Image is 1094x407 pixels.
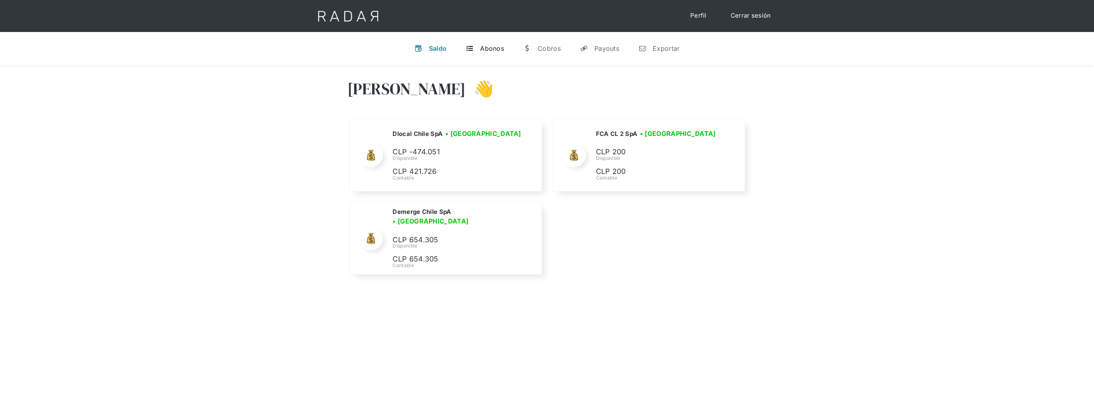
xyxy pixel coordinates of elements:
h3: 👋 [466,79,494,99]
div: v [414,44,422,52]
a: Perfil [682,8,715,24]
div: Saldo [429,44,447,52]
div: Abonos [480,44,504,52]
p: CLP 654.305 [393,253,512,265]
div: Disponible [393,242,532,249]
div: Payouts [594,44,619,52]
h3: • [GEOGRAPHIC_DATA] [445,129,521,138]
div: w [523,44,531,52]
div: Contable [393,174,524,182]
div: n [638,44,646,52]
h3: • [GEOGRAPHIC_DATA] [640,129,716,138]
div: Exportar [653,44,680,52]
div: t [466,44,474,52]
p: CLP 200 [596,166,715,178]
h2: FCA CL 2 SpA [596,130,637,138]
div: Contable [393,262,532,269]
p: CLP 421.726 [393,166,512,178]
p: CLP 654.305 [393,234,512,246]
p: CLP 200 [596,146,715,158]
h3: • [GEOGRAPHIC_DATA] [393,216,468,226]
a: Cerrar sesión [723,8,779,24]
div: y [580,44,588,52]
div: Cobros [538,44,561,52]
div: Contable [596,174,718,182]
h3: [PERSON_NAME] [347,79,466,99]
h2: Dlocal Chile SpA [393,130,442,138]
div: Disponible [596,155,718,162]
h2: Demerge Chile SpA [393,208,451,216]
p: CLP -474.051 [393,146,512,158]
div: Disponible [393,155,524,162]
